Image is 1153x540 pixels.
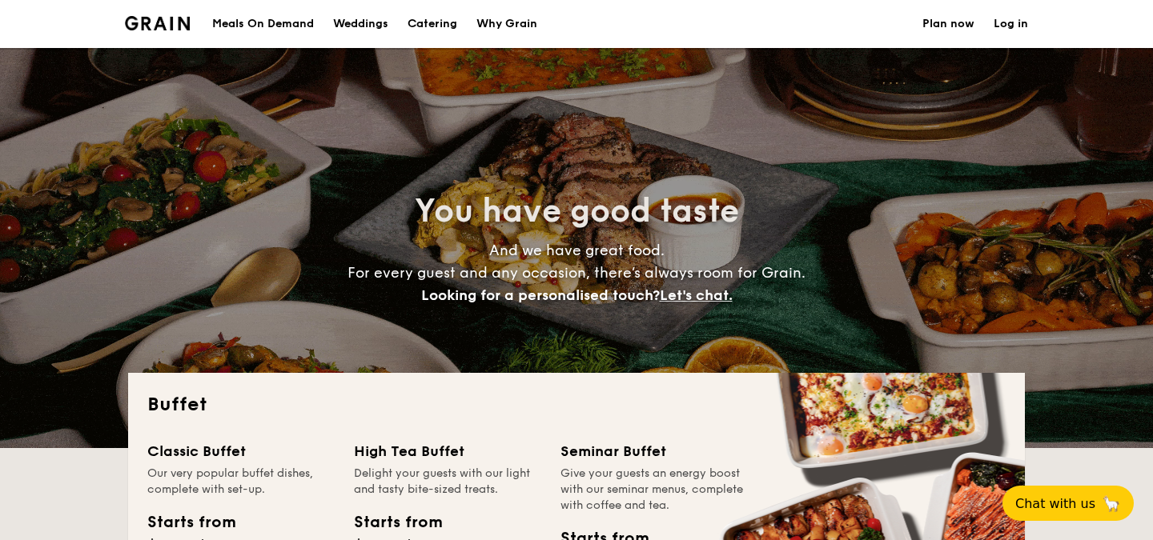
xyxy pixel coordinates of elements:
div: Our very popular buffet dishes, complete with set-up. [147,466,335,498]
div: Starts from [147,510,235,534]
div: Classic Buffet [147,440,335,462]
div: Seminar Buffet [560,440,748,462]
img: Grain [125,16,190,30]
div: Starts from [354,510,441,534]
span: 🦙 [1102,494,1121,513]
div: Delight your guests with our light and tasty bite-sized treats. [354,466,541,498]
button: Chat with us🦙 [1002,486,1134,521]
h2: Buffet [147,392,1006,418]
div: Give your guests an energy boost with our seminar menus, complete with coffee and tea. [560,466,748,514]
a: Logotype [125,16,190,30]
span: Let's chat. [660,286,733,304]
span: Chat with us [1015,496,1095,511]
div: High Tea Buffet [354,440,541,462]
